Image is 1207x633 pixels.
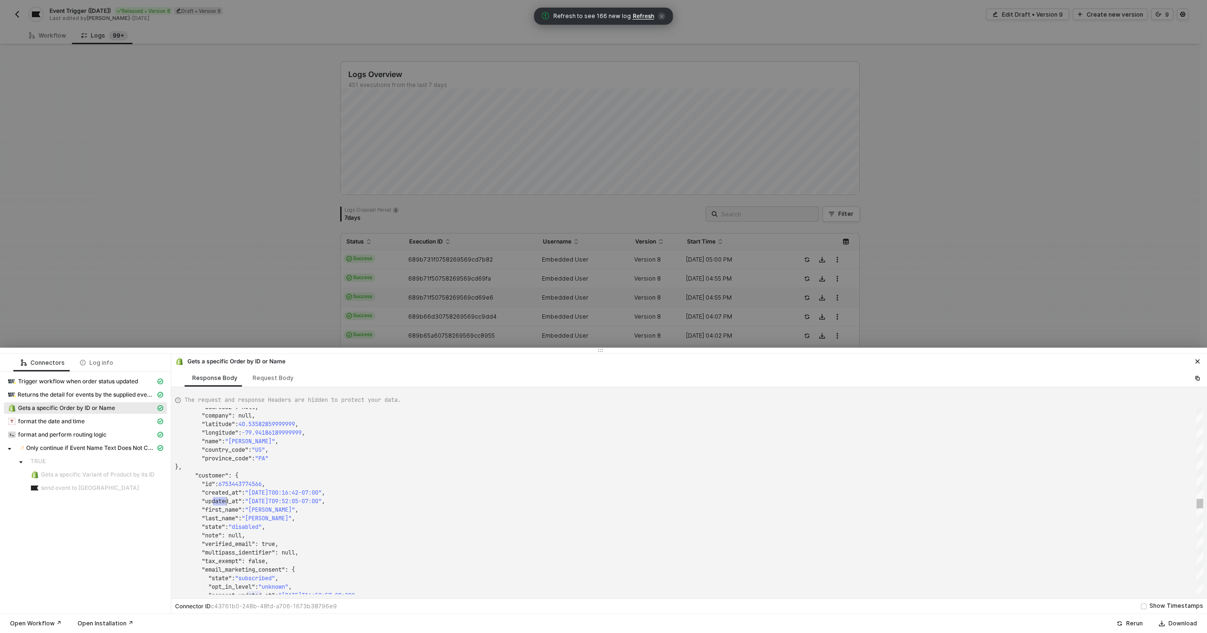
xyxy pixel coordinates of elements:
span: "opt_in_level" [208,583,255,591]
span: "[DATE]T00:16:42-07:00" [245,489,322,497]
span: The request and response Headers are hidden to protect your data. [185,396,401,404]
span: : [238,429,242,437]
span: "tax_exempt" [202,557,242,565]
span: "email_marketing_consent" [202,566,285,574]
span: format the date and time [18,418,85,425]
span: , [322,489,325,497]
span: "state" [208,575,232,582]
img: integration-icon [8,391,16,399]
span: format the date and time [4,416,167,427]
span: Refresh to see 166 new log [553,12,631,21]
div: Show Timestamps [1149,602,1203,611]
span: Trigger workflow when order status updated [4,376,167,387]
span: Gets a specific Variant of Product by its ID [41,471,155,478]
span: 6753443774566 [218,480,262,488]
span: send event to klaviyo [27,482,167,494]
span: : [232,575,235,582]
span: icon-cards [157,392,163,398]
div: Connectors [21,359,65,367]
span: "verified_email" [202,540,255,548]
span: : [238,515,242,522]
span: Returns the detail for events by the supplied eventIds. [18,391,156,399]
span: , [302,429,305,437]
span: caret-down [19,460,23,465]
span: , [288,583,292,591]
span: : [215,480,218,488]
span: icon-close [658,12,666,20]
span: c43761b0-248b-48fd-a706-1673b38796e9 [211,603,337,610]
span: , [262,523,265,531]
button: Open Installation ↗ [71,618,139,629]
span: icon-close [1195,359,1200,364]
img: integration-icon [176,358,183,365]
span: icon-drag-indicator [598,348,603,353]
span: "[PERSON_NAME]" [242,515,292,522]
div: Log info [80,359,113,367]
span: : null, [232,412,255,419]
span: Gets a specific Variant of Product by its ID [27,469,167,480]
span: icon-cards [157,379,163,384]
span: Only continue if Event Name Text Does Not Contain - Case Insensitive Unknown [15,442,167,454]
span: icon-logic [21,360,27,366]
div: Connector ID [175,603,337,610]
span: Gets a specific Order by ID or Name [18,404,115,412]
span: : { [228,472,238,479]
span: "multipass_identifier" [202,549,275,556]
img: integration-icon [8,378,16,385]
span: "disabled" [228,523,262,531]
span: "latitude" [202,420,235,428]
span: "id" [202,480,215,488]
span: icon-download [1159,621,1165,626]
span: "consent_updated_at" [208,592,275,599]
span: "province_code" [202,455,252,462]
div: Rerun [1126,620,1143,627]
textarea: Editor content;Press Alt+F1 for Accessibility Options. [226,497,227,506]
span: : false, [242,557,268,565]
span: "subscribed" [235,575,275,582]
span: TRUE [30,458,46,465]
span: : [235,420,238,428]
span: : [275,592,278,599]
span: , [275,438,278,445]
span: icon-cards [157,432,163,438]
span: , [292,515,295,522]
span: , [275,575,278,582]
span: "state" [202,523,225,531]
span: , [322,497,325,505]
span: "company" [202,412,232,419]
img: integration-icon [31,471,39,478]
span: send event to [GEOGRAPHIC_DATA] [41,484,139,492]
button: Open Workflow ↗ [4,618,68,629]
span: "[DATE]T16:59:57-08:00" [278,592,355,599]
span: Trigger workflow when order status updated [18,378,138,385]
span: icon-success-page [1117,621,1122,626]
span: "created_at" [202,489,242,497]
span: format and perform routing logic [18,431,107,438]
img: integration-icon [8,404,16,412]
span: "customer" [195,472,228,479]
span: Returns the detail for events by the supplied eventIds. [4,389,167,400]
img: integration-icon [31,484,39,492]
img: integration-icon [20,444,24,452]
span: }, [175,463,182,471]
div: Open Installation ↗ [78,620,133,627]
div: Response Body [192,374,237,382]
span: "[DATE]T09:52:05-07:00" [245,497,322,505]
span: 40.53582859999999 [238,420,295,428]
span: "[PERSON_NAME]" [245,506,295,514]
span: : [252,455,255,462]
button: Download [1153,618,1203,629]
span: "updated_at" [202,497,242,505]
span: , [265,446,268,454]
span: "unknown" [258,583,288,591]
span: caret-down [7,447,12,451]
span: -79.94186189999999 [242,429,302,437]
span: : null, [222,532,245,539]
span: : [225,523,228,531]
span: Gets a specific Order by ID or Name [4,402,167,414]
span: : [242,489,245,497]
span: "US" [252,446,265,454]
span: : { [285,566,295,574]
span: : [222,438,225,445]
span: : true, [255,540,278,548]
